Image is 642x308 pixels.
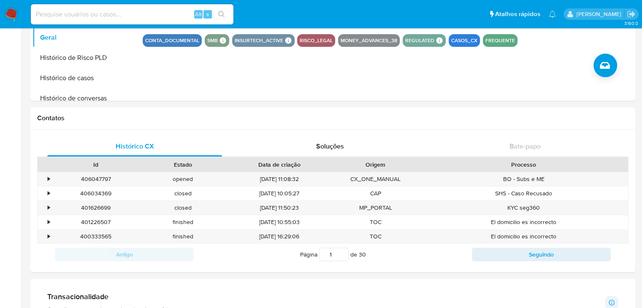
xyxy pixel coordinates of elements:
[226,172,332,186] div: [DATE] 11:08:32
[52,186,139,200] div: 406034369
[52,172,139,186] div: 406047797
[624,20,638,27] span: 3.160.0
[332,230,419,243] div: TOC
[33,68,138,88] button: Histórico de casos
[226,186,332,200] div: [DATE] 10:05:27
[332,215,419,229] div: TOC
[48,218,50,226] div: •
[58,160,133,169] div: Id
[332,186,419,200] div: CAP
[52,230,139,243] div: 400333565
[472,248,611,261] button: Seguindo
[425,160,622,169] div: Processo
[332,172,419,186] div: CX_ONE_MANUAL
[226,230,332,243] div: [DATE] 16:29:06
[139,201,226,215] div: closed
[332,201,419,215] div: MP_PORTAL
[419,201,628,215] div: KYC seg360
[31,9,233,20] input: Pesquise usuários ou casos...
[509,141,541,151] span: Bate-papo
[195,10,202,18] span: Alt
[316,141,344,151] span: Soluções
[37,114,628,122] h1: Contatos
[33,88,138,108] button: Histórico de conversas
[495,10,540,19] span: Atalhos rápidos
[300,248,366,261] span: Página de
[139,186,226,200] div: closed
[55,248,194,261] button: Antigo
[226,201,332,215] div: [DATE] 11:50:23
[48,232,50,240] div: •
[48,175,50,183] div: •
[576,10,624,18] p: matias.logusso@mercadopago.com.br
[419,172,628,186] div: BO - Subs e ME
[213,8,230,20] button: search-icon
[48,204,50,212] div: •
[116,141,154,151] span: Histórico CX
[48,189,50,197] div: •
[33,48,138,68] button: Histórico de Risco PLD
[338,160,413,169] div: Origem
[359,250,366,259] span: 30
[226,215,332,229] div: [DATE] 10:55:03
[145,160,220,169] div: Estado
[139,172,226,186] div: opened
[52,215,139,229] div: 401226507
[139,230,226,243] div: finished
[232,160,326,169] div: Data de criação
[139,215,226,229] div: finished
[419,186,628,200] div: SHS - Caso Recusado
[52,201,139,215] div: 401626699
[419,215,628,229] div: El domicilio es incorrecto
[206,10,209,18] span: s
[419,230,628,243] div: El domicilio es incorrecto
[627,10,636,19] a: Sair
[33,27,138,48] button: Geral
[549,11,556,18] a: Notificações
